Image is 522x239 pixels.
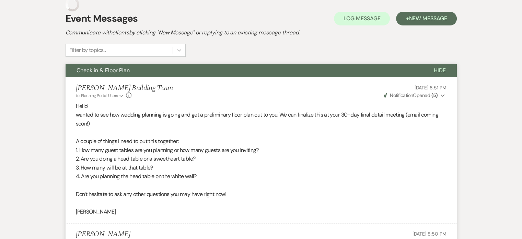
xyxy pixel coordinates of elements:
[66,64,423,77] button: Check in & Floor Plan
[76,93,118,98] span: to: Planning Portal Users
[76,230,130,239] h5: [PERSON_NAME]
[409,15,447,22] span: New Message
[76,111,438,127] span: wanted to see how wedding planning is going and get a preliminary floor plan out to you. We can f...
[76,155,196,162] span: 2. Are you doing a head table or a sweetheart table?
[76,208,116,215] span: [PERSON_NAME]
[66,29,457,37] h2: Communicate with clients by clicking "New Message" or replying to an existing message thread.
[396,12,456,25] button: +New Message
[76,146,259,154] span: 1. How many guest tables are you planning or how many guests are you inviting?
[412,231,446,237] span: [DATE] 8:50 PM
[344,15,380,22] span: Log Message
[69,46,106,54] div: Filter by topics...
[423,64,457,77] button: Hide
[76,84,173,93] h5: [PERSON_NAME] Building Team
[434,67,446,74] span: Hide
[66,11,138,26] h1: Event Messages
[431,92,438,98] strong: ( 5 )
[76,138,179,145] span: A couple of things I need to put this together:
[76,93,125,99] button: to: Planning Portal Users
[414,85,446,91] span: [DATE] 8:51 PM
[76,173,197,180] span: 4. Are you planning the head table on the white wall?
[383,92,446,99] button: NotificationOpened (5)
[390,92,413,98] span: Notification
[76,191,226,198] span: Don't hesitate to ask any other questions you may have right now!
[76,164,153,171] span: 3. How many will be at that table?
[77,67,130,74] span: Check in & Floor Plan
[76,102,89,110] span: Hello!
[334,12,390,25] button: Log Message
[384,92,438,98] span: Opened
